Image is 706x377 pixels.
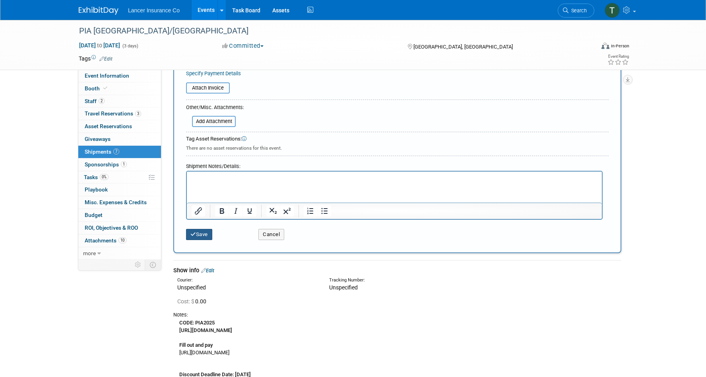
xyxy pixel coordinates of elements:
[186,229,212,240] button: Save
[99,56,112,62] a: Edit
[258,229,284,240] button: Cancel
[85,123,132,129] span: Asset Reservations
[85,237,126,244] span: Attachments
[177,298,195,305] span: Cost: $
[186,135,609,143] div: Tag Asset Reservations:
[85,72,129,79] span: Event Information
[85,225,138,231] span: ROI, Objectives & ROO
[173,311,621,318] div: Notes:
[219,42,267,50] button: Committed
[547,41,629,53] div: Event Format
[601,43,609,49] img: Format-Inperson.png
[100,174,109,180] span: 0%
[329,284,358,291] span: Unspecified
[413,44,513,50] span: [GEOGRAPHIC_DATA], [GEOGRAPHIC_DATA]
[179,327,232,333] b: [URL][DOMAIN_NAME]
[78,196,161,209] a: Misc. Expenses & Credits
[186,104,244,113] div: Other/Misc. Attachments:
[79,55,112,63] td: Tags
[78,209,161,221] a: Budget
[78,95,161,107] a: Staff2
[179,320,215,326] b: CODE: PIA2025
[179,342,213,348] b: Fill out and pay
[78,146,161,158] a: Shipments7
[122,43,138,49] span: (3 days)
[85,161,127,168] span: Sponsorships
[186,143,609,152] div: There are no asset reservations for this event.
[78,234,161,247] a: Attachments10
[85,85,109,92] span: Booth
[78,158,161,171] a: Sponsorships1
[85,110,141,117] span: Travel Reservations
[78,222,161,234] a: ROI, Objectives & ROO
[607,55,629,59] div: Event Rating
[78,70,161,82] a: Event Information
[187,172,602,203] iframe: Rich Text Area
[215,205,229,217] button: Bold
[79,42,120,49] span: [DATE] [DATE]
[83,250,96,256] span: more
[135,111,141,117] span: 3
[280,205,294,217] button: Superscript
[121,161,127,167] span: 1
[186,159,603,171] div: Shipment Notes/Details:
[201,268,214,273] a: Edit
[78,247,161,260] a: more
[605,3,620,18] img: Terrence Forrest
[266,205,280,217] button: Subscript
[568,8,587,14] span: Search
[78,82,161,95] a: Booth
[78,120,161,133] a: Asset Reservations
[118,237,126,243] span: 10
[85,136,111,142] span: Giveaways
[243,205,256,217] button: Underline
[611,43,629,49] div: In-Person
[304,205,317,217] button: Numbered list
[103,86,107,90] i: Booth reservation complete
[78,133,161,145] a: Giveaways
[318,205,331,217] button: Bullet list
[329,277,507,283] div: Tracking Number:
[113,148,119,154] span: 7
[85,98,105,104] span: Staff
[85,186,108,193] span: Playbook
[229,205,242,217] button: Italic
[177,277,317,283] div: Courier:
[99,98,105,104] span: 2
[85,148,119,155] span: Shipments
[173,266,621,275] div: Show info
[177,298,209,305] span: 0.00
[192,205,205,217] button: Insert/edit link
[128,7,180,14] span: Lancer Insurance Co
[96,42,103,49] span: to
[79,7,118,15] img: ExhibitDay
[85,199,147,205] span: Misc. Expenses & Credits
[78,184,161,196] a: Playbook
[145,260,161,270] td: Toggle Event Tabs
[186,70,241,76] a: Specify Payment Details
[85,212,103,218] span: Budget
[78,171,161,184] a: Tasks0%
[84,174,109,180] span: Tasks
[78,107,161,120] a: Travel Reservations3
[131,260,145,270] td: Personalize Event Tab Strip
[558,4,594,18] a: Search
[177,283,317,291] div: Unspecified
[76,24,582,38] div: PIA [GEOGRAPHIC_DATA]/[GEOGRAPHIC_DATA]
